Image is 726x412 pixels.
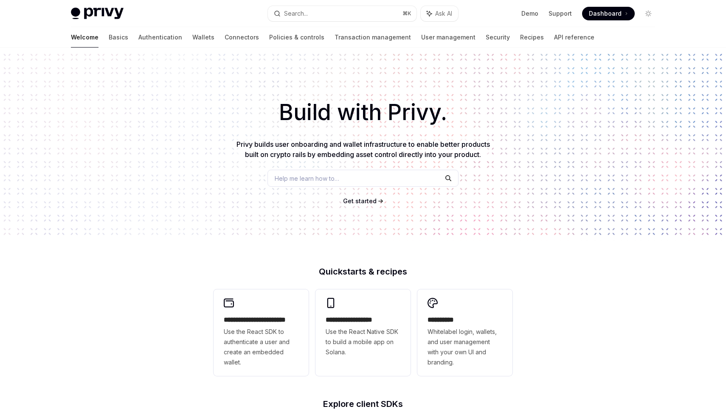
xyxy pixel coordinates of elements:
a: Demo [521,9,538,18]
a: Recipes [520,27,544,48]
a: Support [549,9,572,18]
span: Use the React SDK to authenticate a user and create an embedded wallet. [224,327,298,367]
a: Authentication [138,27,182,48]
h2: Explore client SDKs [214,400,512,408]
button: Ask AI [421,6,458,21]
span: Privy builds user onboarding and wallet infrastructure to enable better products built on crypto ... [236,140,490,159]
img: light logo [71,8,124,20]
a: **** *****Whitelabel login, wallets, and user management with your own UI and branding. [417,289,512,376]
div: Search... [284,8,308,19]
a: Basics [109,27,128,48]
a: Dashboard [582,7,635,20]
a: Welcome [71,27,98,48]
h1: Build with Privy. [14,96,712,129]
button: Toggle dark mode [642,7,655,20]
span: Get started [343,197,377,205]
span: Use the React Native SDK to build a mobile app on Solana. [326,327,400,357]
a: Transaction management [335,27,411,48]
a: Security [486,27,510,48]
span: ⌘ K [402,10,411,17]
a: Connectors [225,27,259,48]
span: Help me learn how to… [275,174,339,183]
a: Get started [343,197,377,205]
a: Wallets [192,27,214,48]
a: Policies & controls [269,27,324,48]
a: API reference [554,27,594,48]
span: Whitelabel login, wallets, and user management with your own UI and branding. [428,327,502,367]
h2: Quickstarts & recipes [214,267,512,276]
a: **** **** **** ***Use the React Native SDK to build a mobile app on Solana. [315,289,411,376]
a: User management [421,27,476,48]
button: Search...⌘K [268,6,416,21]
span: Dashboard [589,9,622,18]
span: Ask AI [435,9,452,18]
